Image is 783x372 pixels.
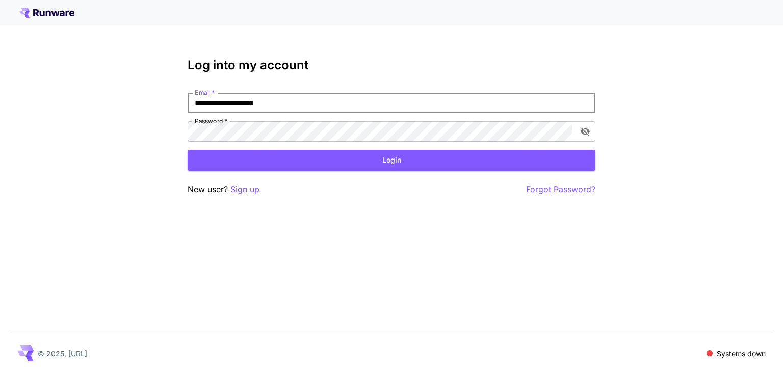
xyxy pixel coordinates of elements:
[526,183,595,196] button: Forgot Password?
[188,58,595,72] h3: Log into my account
[38,348,87,359] p: © 2025, [URL]
[195,88,215,97] label: Email
[576,122,594,141] button: toggle password visibility
[717,348,766,359] p: Systems down
[188,183,259,196] p: New user?
[195,117,227,125] label: Password
[188,150,595,171] button: Login
[230,183,259,196] button: Sign up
